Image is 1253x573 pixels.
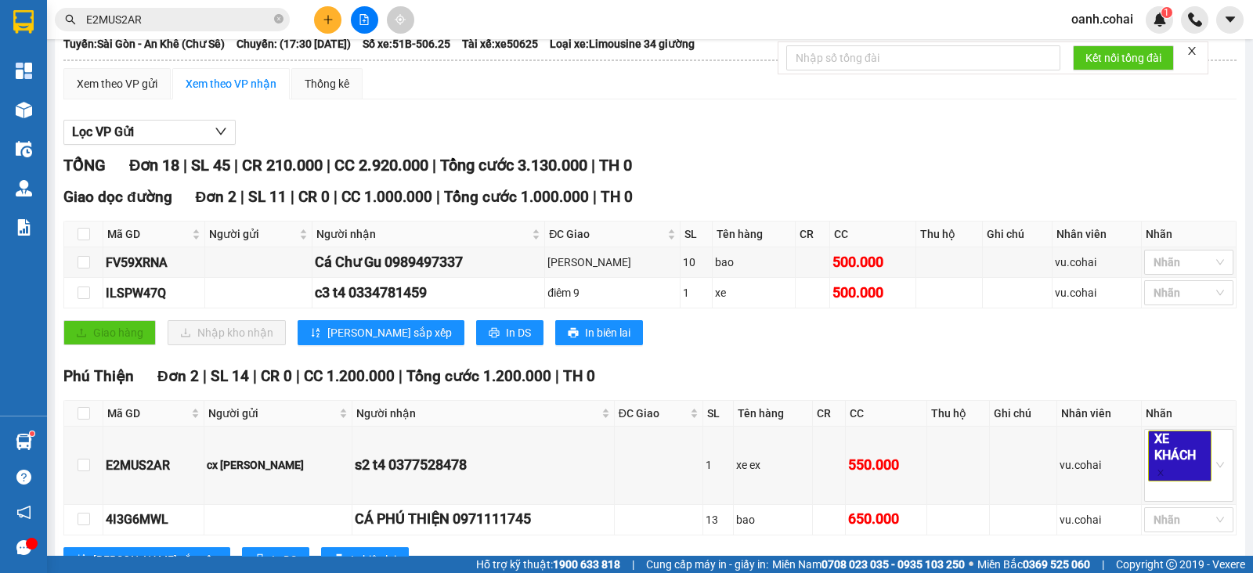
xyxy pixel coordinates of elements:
[796,222,830,247] th: CR
[1166,559,1177,570] span: copyright
[76,553,87,566] span: sort-ascending
[298,188,330,206] span: CR 0
[255,553,265,566] span: printer
[16,219,32,236] img: solution-icon
[304,367,395,385] span: CC 1.200.000
[786,45,1060,70] input: Nhập số tổng đài
[355,454,612,476] div: s2 t4 0377528478
[553,558,620,571] strong: 1900 633 818
[683,254,710,271] div: 10
[1057,401,1142,427] th: Nhân viên
[632,556,634,573] span: |
[359,14,370,25] span: file-add
[547,284,677,301] div: điêm 9
[234,156,238,175] span: |
[736,456,810,474] div: xe ex
[103,427,204,504] td: E2MUS2AR
[355,508,612,530] div: CÁ PHÚ THIỆN 0971111745
[736,511,810,528] div: bao
[387,6,414,34] button: aim
[1153,13,1167,27] img: icon-new-feature
[30,431,34,436] sup: 1
[1023,558,1090,571] strong: 0369 525 060
[93,551,218,568] span: [PERSON_NAME] sắp xếp
[1055,284,1139,301] div: vu.cohai
[848,454,924,476] div: 550.000
[703,401,734,427] th: SL
[476,556,620,573] span: Hỗ trợ kỹ thuật:
[157,367,199,385] span: Đơn 2
[444,188,589,206] span: Tổng cước 1.000.000
[772,556,965,573] span: Miền Nam
[315,282,542,304] div: c3 t4 0334781459
[848,508,924,530] div: 650.000
[63,188,172,206] span: Giao dọc đường
[1085,49,1161,67] span: Kết nối tổng đài
[242,156,323,175] span: CR 210.000
[399,367,403,385] span: |
[107,405,188,422] span: Mã GD
[274,14,283,23] span: close-circle
[1073,45,1174,70] button: Kết nối tổng đài
[323,14,334,25] span: plus
[103,505,204,535] td: 4I3G6MWL
[103,278,205,308] td: ILSPW47Q
[476,320,543,345] button: printerIn DS
[1216,6,1244,34] button: caret-down
[327,156,330,175] span: |
[351,551,396,568] span: In biên lai
[406,367,551,385] span: Tổng cước 1.200.000
[715,254,793,271] div: bao
[977,556,1090,573] span: Miền Bắc
[191,156,230,175] span: SL 45
[103,247,205,278] td: FV59XRNA
[619,405,687,422] span: ĐC Giao
[215,125,227,138] span: down
[106,283,202,303] div: ILSPW47Q
[1161,7,1172,18] sup: 1
[106,510,201,529] div: 4I3G6MWL
[242,547,309,572] button: printerIn DS
[832,251,912,273] div: 500.000
[63,547,230,572] button: sort-ascending[PERSON_NAME] sắp xếp
[832,282,912,304] div: 500.000
[107,225,189,243] span: Mã GD
[489,327,500,340] span: printer
[706,511,731,528] div: 13
[63,320,156,345] button: uploadGiao hàng
[990,401,1056,427] th: Ghi chú
[327,324,452,341] span: [PERSON_NAME] sắp xếp
[1188,13,1202,27] img: phone-icon
[65,14,76,25] span: search
[591,156,595,175] span: |
[334,156,428,175] span: CC 2.920.000
[713,222,796,247] th: Tên hàng
[1223,13,1237,27] span: caret-down
[63,367,134,385] span: Phú Thiện
[1102,556,1104,573] span: |
[1059,9,1146,29] span: oanh.cohai
[16,470,31,485] span: question-circle
[296,367,300,385] span: |
[16,141,32,157] img: warehouse-icon
[599,156,632,175] span: TH 0
[568,327,579,340] span: printer
[601,188,633,206] span: TH 0
[927,401,991,427] th: Thu hộ
[63,156,106,175] span: TỔNG
[549,225,664,243] span: ĐC Giao
[315,251,542,273] div: Cá Chư Gu 0989497337
[16,434,32,450] img: warehouse-icon
[274,13,283,27] span: close-circle
[547,254,677,271] div: [PERSON_NAME]
[237,35,351,52] span: Chuyến: (17:30 [DATE])
[334,188,338,206] span: |
[585,324,630,341] span: In biên lai
[646,556,768,573] span: Cung cấp máy in - giấy in:
[440,156,587,175] span: Tổng cước 3.130.000
[356,405,598,422] span: Người nhận
[715,284,793,301] div: xe
[240,188,244,206] span: |
[1053,222,1142,247] th: Nhân viên
[314,6,341,34] button: plus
